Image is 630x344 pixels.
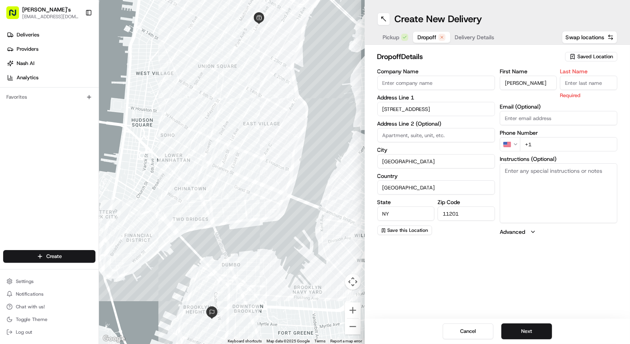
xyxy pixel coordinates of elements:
[123,101,144,111] button: See all
[377,147,495,153] label: City
[17,46,38,53] span: Providers
[377,121,495,126] label: Address Line 2 (Optional)
[565,51,617,62] button: Saved Location
[500,111,617,125] input: Enter email address
[565,33,604,41] span: Swap locations
[377,69,495,74] label: Company Name
[22,6,71,13] button: [PERSON_NAME]'s
[560,69,617,74] label: Last Name
[3,43,99,55] a: Providers
[388,227,428,233] span: Save this Location
[377,199,435,205] label: State
[25,123,84,129] span: Wisdom [PERSON_NAME]
[228,338,262,344] button: Keyboard shortcuts
[520,137,617,151] input: Enter phone number
[345,319,361,334] button: Zoom out
[443,323,493,339] button: Cancel
[500,228,525,236] label: Advanced
[101,334,127,344] a: Open this area in Google Maps (opens a new window)
[66,144,69,151] span: •
[501,323,552,339] button: Next
[500,156,617,162] label: Instructions (Optional)
[36,84,109,90] div: We're available if you need us!
[21,51,131,59] input: Clear
[70,144,86,151] span: [DATE]
[377,180,495,195] input: Enter country
[17,76,31,90] img: 5e9a9d7314ff4150bce227a61376b483.jpg
[267,339,310,343] span: Map data ©2025 Google
[315,339,326,343] a: Terms
[383,33,400,41] span: Pickup
[17,74,38,81] span: Analytics
[16,316,48,323] span: Toggle Theme
[500,130,617,136] label: Phone Number
[16,145,22,151] img: 1736555255976-a54dd68f-1ca7-489b-9aae-adbdc363a1c4
[8,76,22,90] img: 1736555255976-a54dd68f-1ca7-489b-9aae-adbdc363a1c4
[345,302,361,318] button: Zoom in
[8,115,21,131] img: Wisdom Oko
[16,304,45,310] span: Chat with us!
[8,103,53,109] div: Past conversations
[16,329,32,335] span: Log out
[25,144,64,151] span: [PERSON_NAME]
[67,178,73,184] div: 💻
[438,199,495,205] label: Zip Code
[331,339,362,343] a: Report a map error
[3,29,99,41] a: Deliveries
[377,206,435,221] input: Enter state
[3,250,95,263] button: Create
[345,274,361,290] button: Map camera controls
[3,3,82,22] button: [PERSON_NAME]'s[EMAIL_ADDRESS][DOMAIN_NAME]
[455,33,495,41] span: Delivery Details
[500,104,617,109] label: Email (Optional)
[377,226,432,235] button: Save this Location
[377,95,495,100] label: Address Line 1
[500,228,617,236] button: Advanced
[22,13,79,20] button: [EMAIL_ADDRESS][DOMAIN_NAME]
[17,31,39,38] span: Deliveries
[3,301,95,312] button: Chat with us!
[3,91,95,103] div: Favorites
[377,173,495,179] label: Country
[86,123,89,129] span: •
[377,102,495,116] input: Enter address
[500,69,557,74] label: First Name
[395,13,482,25] h1: Create New Delivery
[560,76,617,90] input: Enter last name
[560,92,617,99] p: Required
[377,128,495,142] input: Apartment, suite, unit, etc.
[3,276,95,287] button: Settings
[8,178,14,184] div: 📗
[90,123,107,129] span: [DATE]
[16,123,22,130] img: 1736555255976-a54dd68f-1ca7-489b-9aae-adbdc363a1c4
[3,57,99,70] a: Nash AI
[101,334,127,344] img: Google
[46,253,62,260] span: Create
[3,314,95,325] button: Toggle Theme
[577,53,613,60] span: Saved Location
[36,76,130,84] div: Start new chat
[418,33,437,41] span: Dropoff
[3,71,99,84] a: Analytics
[500,76,557,90] input: Enter first name
[64,174,130,188] a: 💻API Documentation
[3,289,95,300] button: Notifications
[16,177,61,185] span: Knowledge Base
[8,32,144,44] p: Welcome 👋
[75,177,127,185] span: API Documentation
[377,154,495,168] input: Enter city
[135,78,144,88] button: Start new chat
[377,76,495,90] input: Enter company name
[438,206,495,221] input: Enter zip code
[562,31,617,44] button: Swap locations
[8,137,21,149] img: Angelique Valdez
[3,327,95,338] button: Log out
[79,197,96,203] span: Pylon
[8,8,24,24] img: Nash
[16,278,34,285] span: Settings
[16,291,44,297] span: Notifications
[56,196,96,203] a: Powered byPylon
[5,174,64,188] a: 📗Knowledge Base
